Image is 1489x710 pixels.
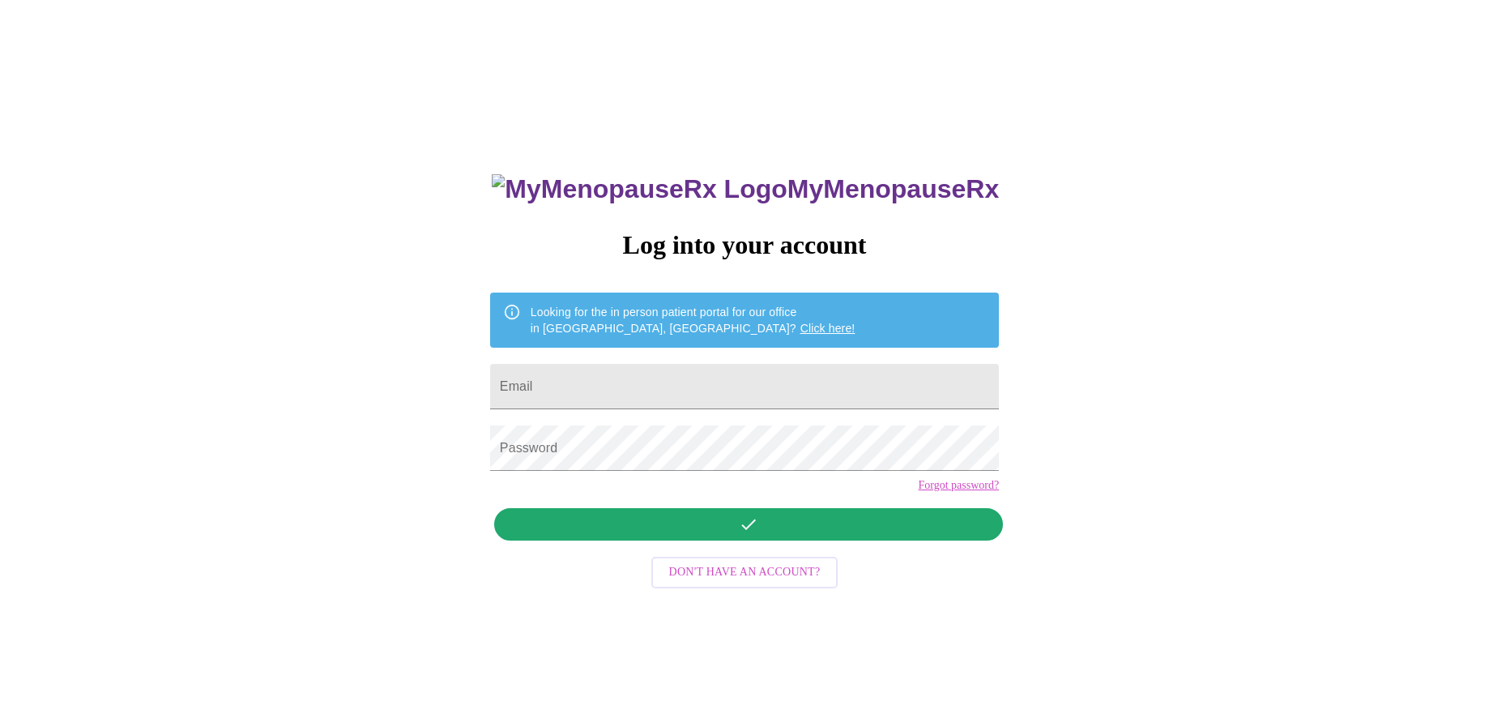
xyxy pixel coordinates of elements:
[490,230,999,260] h3: Log into your account
[669,562,821,583] span: Don't have an account?
[531,297,855,343] div: Looking for the in person patient portal for our office in [GEOGRAPHIC_DATA], [GEOGRAPHIC_DATA]?
[918,479,999,492] a: Forgot password?
[647,564,843,578] a: Don't have an account?
[492,174,787,204] img: MyMenopauseRx Logo
[492,174,999,204] h3: MyMenopauseRx
[651,557,838,588] button: Don't have an account?
[800,322,855,335] a: Click here!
